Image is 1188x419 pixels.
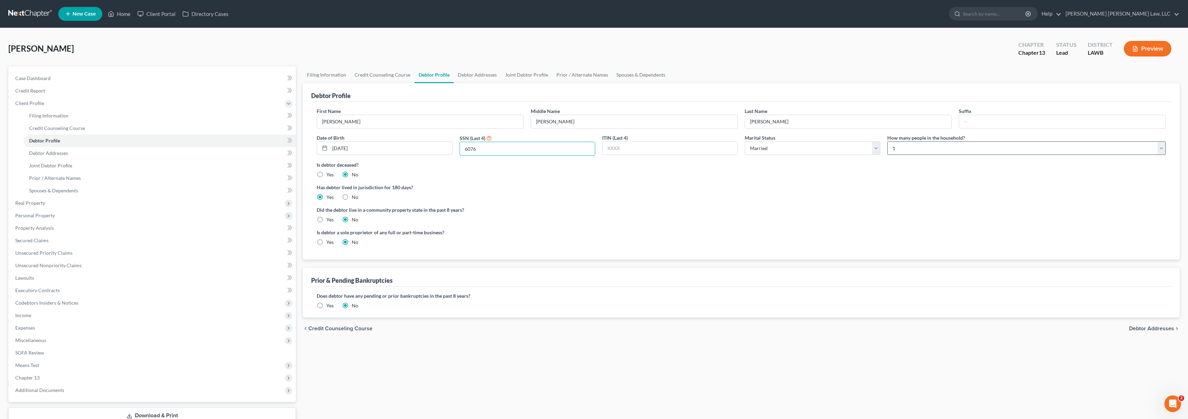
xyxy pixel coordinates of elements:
input: -- [745,115,951,128]
div: Status [1056,41,1077,49]
input: MM/DD/YYYY [330,142,452,155]
input: -- [317,115,523,128]
span: Credit Counseling Course [29,125,85,131]
a: Spouses & Dependents [24,184,296,197]
input: M.I [531,115,737,128]
input: XXXX [602,142,737,155]
span: Income [15,312,31,318]
div: Debtor Profile [311,91,351,100]
span: Client Profile [15,100,44,106]
span: Means Test [15,362,39,368]
span: Credit Counseling Course [308,326,373,331]
div: Chapter [1018,41,1045,49]
a: Credit Counseling Course [350,67,414,83]
a: Unsecured Priority Claims [10,247,296,259]
span: Credit Report [15,88,45,94]
label: No [352,194,358,201]
a: Property Analysis [10,222,296,234]
a: Joint Debtor Profile [501,67,552,83]
label: First Name [317,107,341,115]
a: Debtor Profile [414,67,454,83]
a: Executory Contracts [10,284,296,297]
button: chevron_left Credit Counseling Course [303,326,373,331]
span: [PERSON_NAME] [8,43,74,53]
input: -- [959,115,1165,128]
a: [PERSON_NAME] [PERSON_NAME] Law, LLC [1062,8,1179,20]
label: Has debtor lived in jurisdiction for 180 days? [317,184,1166,191]
a: Credit Report [10,85,296,97]
i: chevron_right [1174,326,1180,331]
div: District [1088,41,1113,49]
label: Yes [326,239,334,246]
span: Unsecured Nonpriority Claims [15,262,82,268]
button: Debtor Addresses chevron_right [1129,326,1180,331]
label: Is debtor a sole proprietor of any full or part-time business? [317,229,738,236]
label: Did the debtor live in a community property state in the past 8 years? [317,206,1166,213]
label: SSN (Last 4) [460,134,485,142]
a: Credit Counseling Course [24,122,296,134]
input: XXXX [460,142,595,155]
a: Case Dashboard [10,72,296,85]
span: Secured Claims [15,237,49,243]
iframe: Intercom live chat [1164,395,1181,412]
span: 13 [1039,49,1045,56]
label: Yes [326,302,334,309]
label: Does debtor have any pending or prior bankruptcies in the past 8 years? [317,292,1166,299]
span: Unsecured Priority Claims [15,250,72,256]
span: Chapter 13 [15,375,40,381]
span: Debtor Addresses [29,150,68,156]
div: Prior & Pending Bankruptcies [311,276,393,285]
span: Expenses [15,325,35,331]
a: Prior / Alternate Names [24,172,296,184]
span: Lawsuits [15,275,34,281]
a: Unsecured Nonpriority Claims [10,259,296,272]
label: Suffix [959,107,972,115]
label: No [352,216,358,223]
span: New Case [72,11,96,17]
a: Debtor Addresses [454,67,501,83]
span: 2 [1179,395,1184,401]
button: Preview [1124,41,1171,56]
a: Secured Claims [10,234,296,247]
label: No [352,239,358,246]
a: Joint Debtor Profile [24,159,296,172]
a: Debtor Addresses [24,147,296,159]
label: Yes [326,216,334,223]
label: Yes [326,194,334,201]
label: Date of Birth [317,134,344,141]
span: Additional Documents [15,387,64,393]
div: Chapter [1018,49,1045,57]
span: Debtor Profile [29,138,60,143]
div: LAWB [1088,49,1113,57]
span: Spouses & Dependents [29,187,78,193]
span: Property Analysis [15,225,54,231]
label: ITIN (Last 4) [602,134,628,141]
a: Home [104,8,134,20]
a: SOFA Review [10,347,296,359]
label: No [352,171,358,178]
span: Miscellaneous [15,337,46,343]
label: Is debtor deceased? [317,161,1166,168]
label: Yes [326,171,334,178]
a: Filing Information [24,110,296,122]
label: Marital Status [745,134,775,141]
span: Filing Information [29,113,68,119]
span: Personal Property [15,212,55,218]
span: Executory Contracts [15,287,60,293]
label: How many people in the household? [887,134,965,141]
span: Real Property [15,200,45,206]
a: Prior / Alternate Names [552,67,612,83]
a: Help [1038,8,1061,20]
label: Middle Name [531,107,560,115]
label: Last Name [745,107,767,115]
span: Joint Debtor Profile [29,163,72,168]
a: Directory Cases [179,8,232,20]
label: No [352,302,358,309]
i: chevron_left [303,326,308,331]
a: Spouses & Dependents [612,67,669,83]
a: Filing Information [303,67,350,83]
a: Lawsuits [10,272,296,284]
span: Debtor Addresses [1129,326,1174,331]
div: Lead [1056,49,1077,57]
a: Client Portal [134,8,179,20]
